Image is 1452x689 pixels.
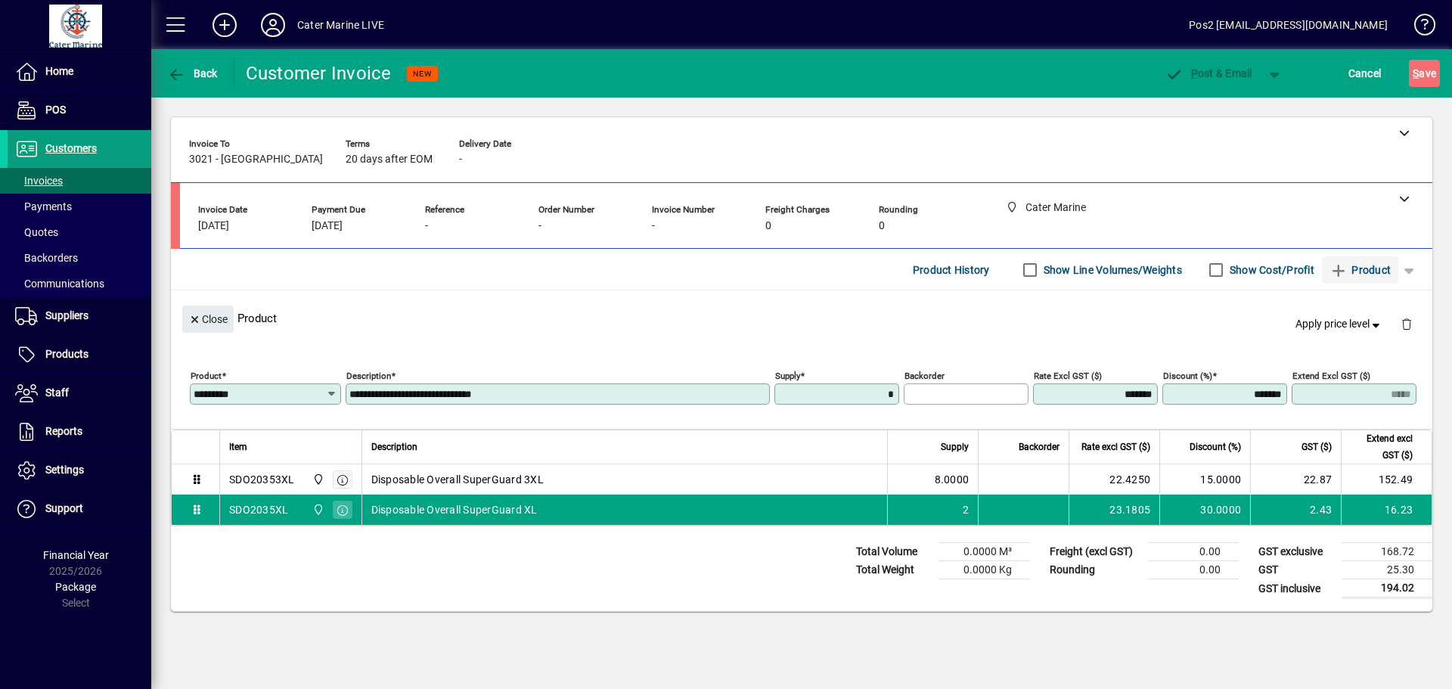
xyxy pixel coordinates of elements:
a: Support [8,490,151,528]
label: Show Line Volumes/Weights [1041,262,1182,278]
span: Backorders [15,252,78,264]
span: S [1413,67,1419,79]
div: SDO20353XL [229,472,295,487]
button: Close [182,306,234,333]
span: Suppliers [45,309,88,321]
span: Cater Marine [309,471,326,488]
mat-label: Backorder [904,371,945,381]
div: SDO2035XL [229,502,288,517]
span: 0 [879,220,885,232]
button: Save [1409,60,1440,87]
span: Package [55,581,96,593]
span: Home [45,65,73,77]
td: Rounding [1042,561,1148,579]
td: 16.23 [1341,495,1432,525]
div: Customer Invoice [246,61,392,85]
a: POS [8,92,151,129]
span: 0 [765,220,771,232]
span: 20 days after EOM [346,154,433,166]
a: Staff [8,374,151,412]
a: Invoices [8,168,151,194]
td: Freight (excl GST) [1042,543,1148,561]
td: 0.00 [1148,561,1239,579]
span: Back [167,67,218,79]
span: ost & Email [1165,67,1252,79]
span: Support [45,502,83,514]
td: 30.0000 [1159,495,1250,525]
mat-label: Description [346,371,391,381]
span: Disposable Overall SuperGuard XL [371,502,538,517]
span: Reports [45,425,82,437]
button: Apply price level [1289,311,1389,338]
td: Total Weight [849,561,939,579]
span: Extend excl GST ($) [1351,430,1413,464]
td: Total Volume [849,543,939,561]
span: - [459,154,462,166]
mat-label: Extend excl GST ($) [1292,371,1370,381]
span: Payments [15,200,72,213]
a: Quotes [8,219,151,245]
span: - [652,220,655,232]
a: Settings [8,452,151,489]
button: Add [200,11,249,39]
td: 0.0000 Kg [939,561,1030,579]
a: Backorders [8,245,151,271]
a: Payments [8,194,151,219]
span: Products [45,348,88,360]
span: Customers [45,142,97,154]
span: Cater Marine [309,501,326,518]
td: GST inclusive [1251,579,1342,598]
span: Item [229,439,247,455]
td: 168.72 [1342,543,1432,561]
button: Product History [907,256,996,284]
a: Knowledge Base [1403,3,1433,52]
span: POS [45,104,66,116]
span: Staff [45,386,69,399]
div: Cater Marine LIVE [297,13,384,37]
a: Communications [8,271,151,296]
td: 22.87 [1250,464,1341,495]
span: Cancel [1348,61,1382,85]
div: 23.1805 [1078,502,1150,517]
span: Supply [941,439,969,455]
app-page-header-button: Close [178,312,237,325]
td: 194.02 [1342,579,1432,598]
button: Profile [249,11,297,39]
span: Discount (%) [1190,439,1241,455]
td: 15.0000 [1159,464,1250,495]
a: Reports [8,413,151,451]
td: 25.30 [1342,561,1432,579]
span: Financial Year [43,549,109,561]
span: - [425,220,428,232]
td: GST exclusive [1251,543,1342,561]
span: 8.0000 [935,472,970,487]
button: Post & Email [1157,60,1260,87]
span: Product History [913,258,990,282]
mat-label: Product [191,371,222,381]
span: P [1191,67,1198,79]
app-page-header-button: Delete [1388,317,1425,331]
span: ave [1413,61,1436,85]
a: Products [8,336,151,374]
a: Home [8,53,151,91]
div: Product [171,290,1432,346]
span: - [538,220,541,232]
span: GST ($) [1302,439,1332,455]
span: NEW [413,69,432,79]
span: [DATE] [198,220,229,232]
span: 3021 - [GEOGRAPHIC_DATA] [189,154,323,166]
label: Show Cost/Profit [1227,262,1314,278]
app-page-header-button: Back [151,60,234,87]
td: 0.0000 M³ [939,543,1030,561]
mat-label: Supply [775,371,800,381]
span: Quotes [15,226,58,238]
span: Rate excl GST ($) [1081,439,1150,455]
td: 0.00 [1148,543,1239,561]
span: Communications [15,278,104,290]
td: 2.43 [1250,495,1341,525]
span: Close [188,307,228,332]
button: Delete [1388,306,1425,342]
div: Pos2 [EMAIL_ADDRESS][DOMAIN_NAME] [1189,13,1388,37]
button: Back [163,60,222,87]
span: Disposable Overall SuperGuard 3XL [371,472,544,487]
